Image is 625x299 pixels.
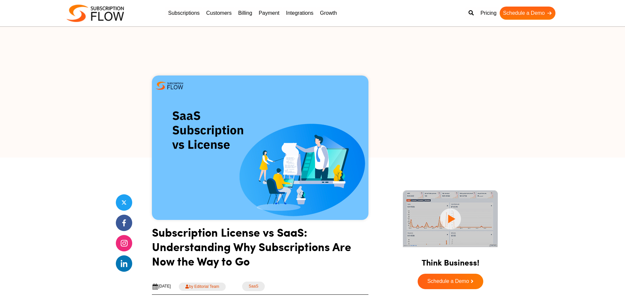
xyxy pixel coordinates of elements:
a: Payment [256,7,283,20]
a: Customers [203,7,235,20]
h2: Think Business! [391,249,510,270]
a: Subscriptions [165,7,203,20]
a: by Editorial Team [179,283,226,291]
a: Schedule a Demo [418,274,483,289]
img: Subscription license vs SaaS [152,75,368,220]
a: Billing [235,7,256,20]
a: Integrations [283,7,317,20]
h1: Subscription License vs SaaS: Understanding Why Subscriptions Are Now the Way to Go [152,225,368,273]
a: Schedule a Demo [500,7,555,20]
div: [DATE] [152,283,171,290]
span: Schedule a Demo [427,279,469,284]
a: Growth [317,7,340,20]
a: Pricing [477,7,500,20]
img: Subscriptionflow [67,5,124,22]
a: SaaS [242,282,265,291]
img: intro video [403,190,498,247]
